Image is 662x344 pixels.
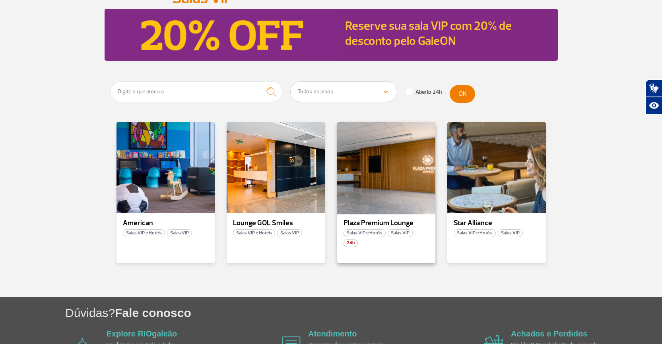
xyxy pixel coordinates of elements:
img: Reserve sua sala VIP com 20% de desconto pelo GaleON [105,9,340,61]
label: Aberto 24h [406,89,442,96]
button: OK [450,85,475,103]
span: Salas VIP [277,229,302,237]
span: Salas VIP [388,229,413,237]
input: Digite o que procura [111,81,283,102]
span: Salas VIP e Hotéis [344,229,386,237]
p: Star Alliance [454,219,540,227]
p: American [123,219,209,227]
p: Plaza Premium Lounge [344,219,429,227]
span: Salas VIP [498,229,523,237]
button: Abrir recursos assistivos. [645,97,662,114]
span: 24h [344,239,358,247]
a: Atendimento [308,329,357,338]
a: Explore RIOgaleão [107,329,177,338]
span: Salas VIP e Hotéis [233,229,275,237]
span: Salas VIP [167,229,192,237]
span: Salas VIP e Hotéis [454,229,496,237]
span: Salas VIP e Hotéis [123,229,165,237]
a: Reserve sua sala VIP com 20% de desconto pelo GaleON [345,18,512,48]
p: Lounge GOL Smiles [233,219,319,227]
a: Achados e Perdidos [511,329,587,338]
div: Plugin de acessibilidade da Hand Talk. [645,79,662,114]
span: Fale conosco [115,306,191,319]
button: Abrir tradutor de língua de sinais. [645,79,662,97]
h1: Dúvidas? [65,305,662,321]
